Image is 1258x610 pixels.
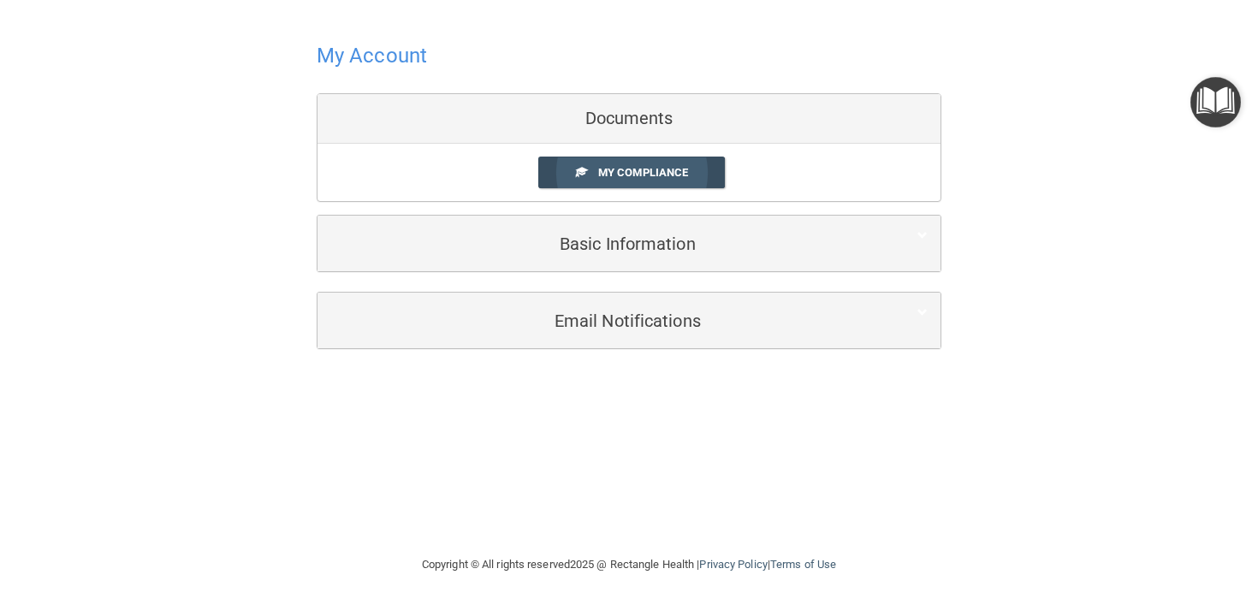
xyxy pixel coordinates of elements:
h5: Email Notifications [330,311,875,330]
button: Open Resource Center [1190,77,1241,127]
h5: Basic Information [330,234,875,253]
div: Documents [317,94,941,144]
a: Privacy Policy [699,558,767,571]
span: My Compliance [598,166,688,179]
a: Terms of Use [770,558,836,571]
a: Email Notifications [330,301,928,340]
a: Basic Information [330,224,928,263]
h4: My Account [317,44,427,67]
div: Copyright © All rights reserved 2025 @ Rectangle Health | | [317,537,941,592]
